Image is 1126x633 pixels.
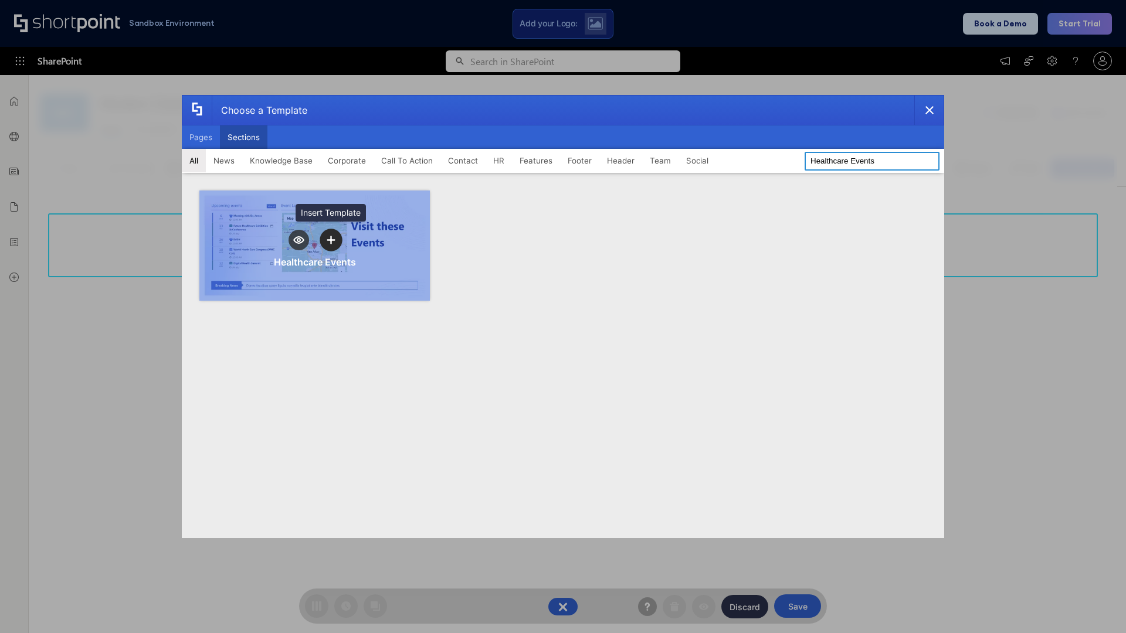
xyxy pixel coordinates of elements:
[599,149,642,172] button: Header
[512,149,560,172] button: Features
[805,152,940,171] input: Search
[679,149,716,172] button: Social
[374,149,440,172] button: Call To Action
[212,96,307,125] div: Choose a Template
[440,149,486,172] button: Contact
[274,256,356,268] div: Healthcare Events
[182,95,944,538] div: template selector
[220,125,267,149] button: Sections
[182,125,220,149] button: Pages
[320,149,374,172] button: Corporate
[560,149,599,172] button: Footer
[242,149,320,172] button: Knowledge Base
[1067,577,1126,633] iframe: Chat Widget
[486,149,512,172] button: HR
[206,149,242,172] button: News
[182,149,206,172] button: All
[642,149,679,172] button: Team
